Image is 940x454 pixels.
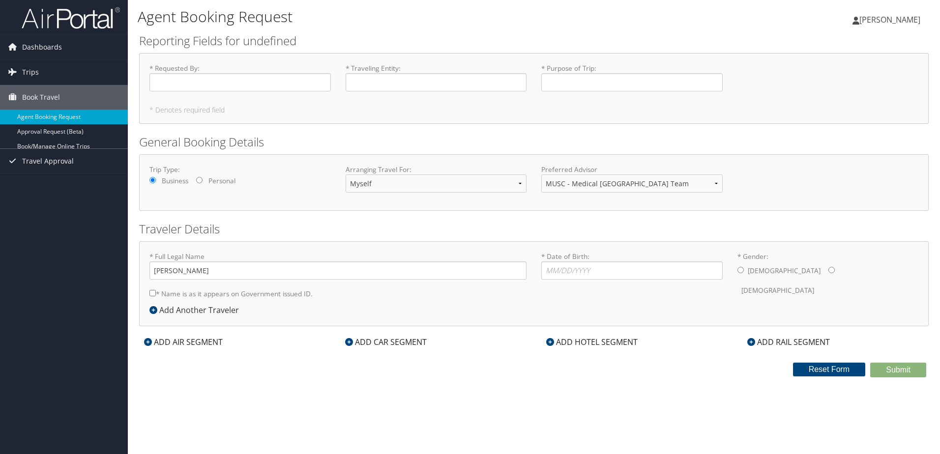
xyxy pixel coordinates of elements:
span: Travel Approval [22,149,74,173]
label: Business [162,176,188,186]
label: * Name is as it appears on Government issued ID. [149,284,313,303]
input: * Gender:[DEMOGRAPHIC_DATA][DEMOGRAPHIC_DATA] [737,267,744,273]
label: * Traveling Entity : [346,63,527,91]
label: * Gender: [737,252,919,300]
input: * Gender:[DEMOGRAPHIC_DATA][DEMOGRAPHIC_DATA] [828,267,835,273]
label: [DEMOGRAPHIC_DATA] [748,261,821,280]
h2: Reporting Fields for undefined [139,32,929,49]
div: ADD RAIL SEGMENT [742,336,835,348]
h2: Traveler Details [139,221,929,237]
label: Preferred Advisor [541,165,723,174]
label: Trip Type: [149,165,331,174]
span: [PERSON_NAME] [859,14,920,25]
img: airportal-logo.png [22,6,120,29]
label: [DEMOGRAPHIC_DATA] [741,281,814,300]
input: * Full Legal Name [149,261,527,280]
input: * Date of Birth: [541,261,723,280]
h2: General Booking Details [139,134,929,150]
button: Submit [870,363,926,377]
span: Dashboards [22,35,62,59]
div: ADD HOTEL SEGMENT [541,336,643,348]
label: * Requested By : [149,63,331,91]
span: Trips [22,60,39,85]
div: ADD AIR SEGMENT [139,336,228,348]
div: Add Another Traveler [149,304,244,316]
input: * Purpose of Trip: [541,73,723,91]
label: Arranging Travel For: [346,165,527,174]
span: Book Travel [22,85,60,110]
label: Personal [208,176,235,186]
input: * Traveling Entity: [346,73,527,91]
h1: Agent Booking Request [138,6,666,27]
a: [PERSON_NAME] [852,5,930,34]
button: Reset Form [793,363,866,376]
label: * Date of Birth: [541,252,723,280]
input: * Name is as it appears on Government issued ID. [149,290,156,296]
input: * Requested By: [149,73,331,91]
label: * Purpose of Trip : [541,63,723,91]
h5: * Denotes required field [149,107,918,113]
div: ADD CAR SEGMENT [340,336,432,348]
label: * Full Legal Name [149,252,527,280]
